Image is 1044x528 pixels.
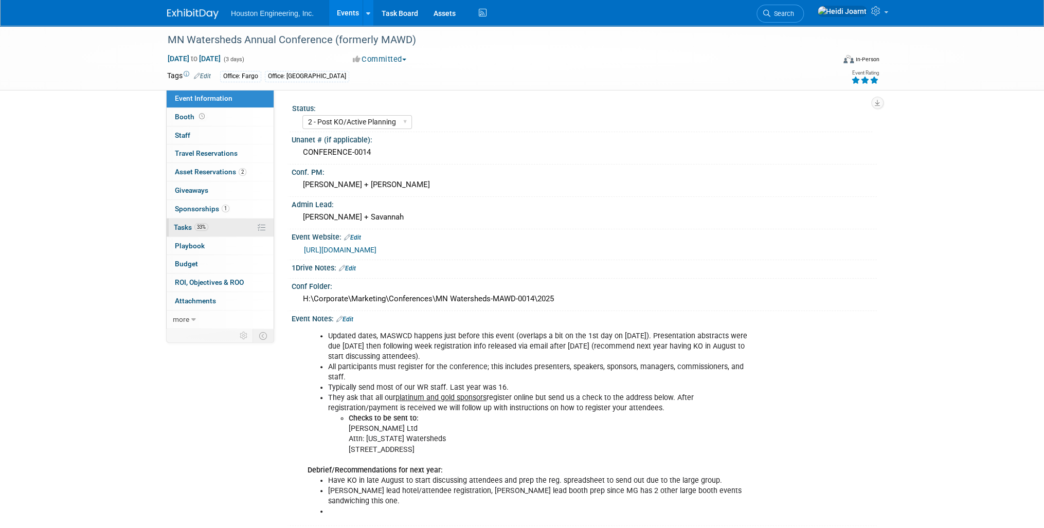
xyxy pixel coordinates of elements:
img: Heidi Joarnt [817,6,867,17]
a: [URL][DOMAIN_NAME] [304,246,376,254]
u: platinum and gold sponsors [395,393,487,402]
span: 33% [194,223,208,231]
a: Search [757,5,804,23]
span: Playbook [175,242,205,250]
button: Committed [349,54,410,65]
span: Budget [175,260,198,268]
div: Office: Fargo [220,71,261,82]
a: Attachments [167,292,274,310]
div: 1Drive Notes: [292,260,877,274]
img: Format-Inperson.png [843,55,854,63]
div: H:\Corporate\Marketing\Conferences\MN Watersheds-MAWD-0014\2025 [299,291,869,307]
div: Event Format [773,53,879,69]
span: more [173,315,189,323]
li: Have KO in late August to start discussing attendees and prep the reg. spreadsheet to send out du... [328,476,758,486]
div: Status: [292,101,872,114]
div: Event Rating [851,70,879,76]
span: Attachments [175,297,216,305]
div: MN Watersheds Annual Conference (formerly MAWD) [164,31,819,49]
span: Sponsorships [175,205,229,213]
div: [PERSON_NAME] + Savannah [299,209,869,225]
li: Updated dates, MASWCD happens just before this event (overlaps a bit on the 1st day on [DATE]). P... [328,331,758,362]
div: Office: [GEOGRAPHIC_DATA] [265,71,349,82]
span: Event Information [175,94,232,102]
li: [PERSON_NAME] Ltd Attn: [US_STATE] Watersheds [STREET_ADDRESS] [349,413,758,454]
div: Admin Lead: [292,197,877,210]
li: Typically send most of our WR staff. Last year was 16. [328,383,758,393]
a: Giveaways [167,181,274,199]
a: Event Information [167,89,274,107]
div: Event Notes: [292,311,877,324]
div: [PERSON_NAME] + [PERSON_NAME] [299,177,869,193]
li: [PERSON_NAME] lead hotel/attendee registration, [PERSON_NAME] lead booth prep since MG has 2 othe... [328,486,758,506]
a: Edit [336,316,353,323]
div: Conf. PM: [292,165,877,177]
a: Edit [339,265,356,272]
div: In-Person [855,56,879,63]
a: ROI, Objectives & ROO [167,274,274,292]
a: Travel Reservations [167,144,274,162]
span: (3 days) [223,56,244,63]
b: Checks to be sent to: [349,414,419,423]
span: Giveaways [175,186,208,194]
span: Staff [175,131,190,139]
a: Playbook [167,237,274,255]
div: Event Website: [292,229,877,243]
div: Conf Folder: [292,279,877,292]
span: 2 [239,168,246,176]
div: CONFERENCE-0014 [299,144,869,160]
span: Booth [175,113,207,121]
span: Travel Reservations [175,149,238,157]
b: Debrief/Recommendations for next year: [308,466,443,475]
a: Tasks33% [167,219,274,236]
span: [DATE] [DATE] [167,54,221,63]
a: Budget [167,255,274,273]
a: more [167,311,274,329]
td: Toggle Event Tabs [253,329,274,342]
div: Unanet # (if applicable): [292,132,877,145]
a: Asset Reservations2 [167,163,274,181]
a: Sponsorships1 [167,200,274,218]
a: Staff [167,126,274,144]
span: Booth not reserved yet [197,113,207,120]
span: Houston Engineering, Inc. [231,9,314,17]
span: 1 [222,205,229,212]
li: They ask that all our register online but send us a check to the address below. After registratio... [328,393,758,454]
span: Asset Reservations [175,168,246,176]
a: Edit [344,234,361,241]
a: Booth [167,108,274,126]
span: to [189,54,199,63]
td: Tags [167,70,211,82]
span: Search [770,10,794,17]
li: All participants must register for the conference; this includes presenters, speakers, sponsors, ... [328,362,758,383]
span: ROI, Objectives & ROO [175,278,244,286]
td: Personalize Event Tab Strip [235,329,253,342]
span: Tasks [174,223,208,231]
a: Edit [194,72,211,80]
img: ExhibitDay [167,9,219,19]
